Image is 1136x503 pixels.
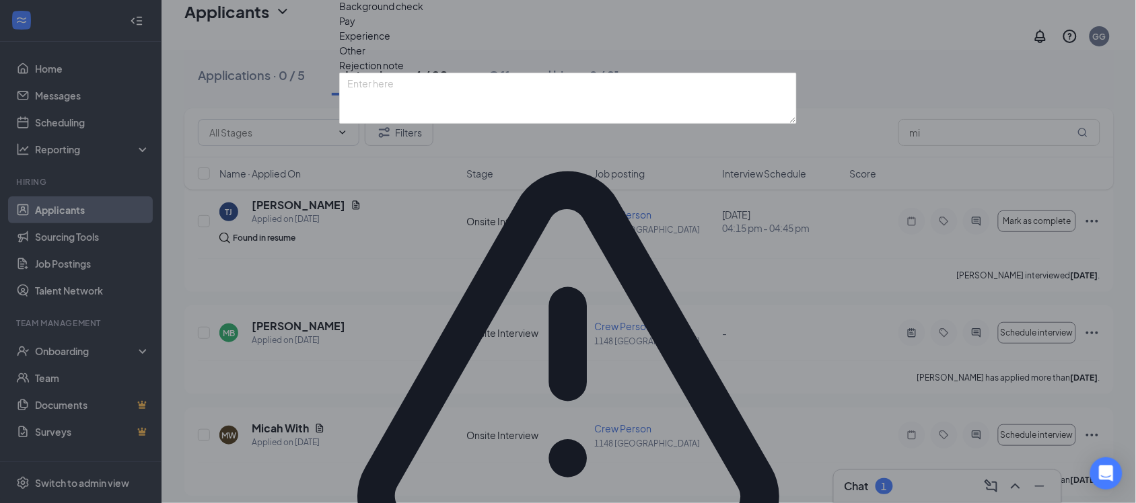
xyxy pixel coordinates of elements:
span: Rejection note [339,59,404,71]
span: Experience [339,28,390,43]
div: Open Intercom Messenger [1090,457,1123,490]
span: Pay [339,13,355,28]
span: Other [339,43,365,58]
